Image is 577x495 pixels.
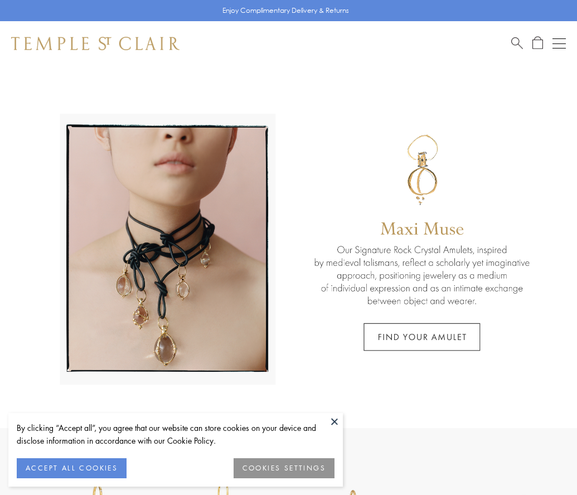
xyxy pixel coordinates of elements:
a: Search [511,36,523,50]
img: Temple St. Clair [11,37,180,50]
button: ACCEPT ALL COOKIES [17,458,127,478]
button: Open navigation [552,37,566,50]
p: Enjoy Complimentary Delivery & Returns [222,5,349,16]
button: COOKIES SETTINGS [234,458,334,478]
div: By clicking “Accept all”, you agree that our website can store cookies on your device and disclos... [17,421,334,447]
a: Open Shopping Bag [532,36,543,50]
